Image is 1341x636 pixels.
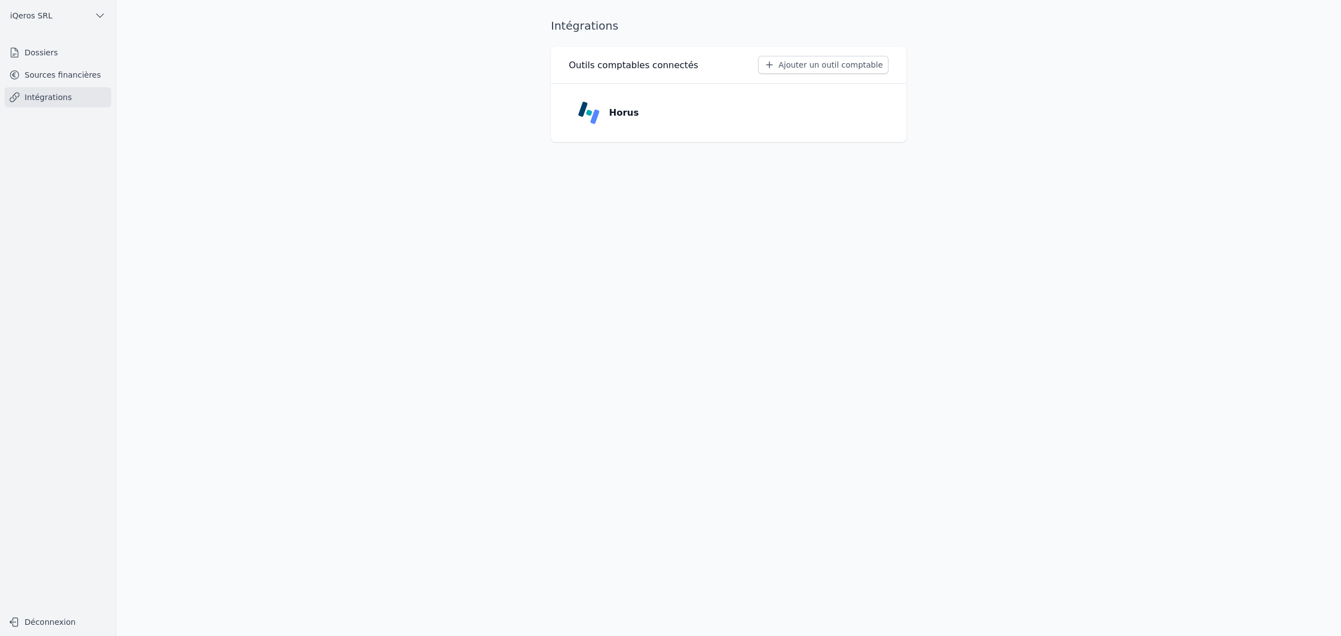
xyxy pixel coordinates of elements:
a: Dossiers [4,42,111,63]
button: Déconnexion [4,613,111,631]
h1: Intégrations [551,18,619,34]
button: Ajouter un outil comptable [758,56,888,74]
a: Sources financières [4,65,111,85]
a: Horus [569,93,888,133]
p: Horus [609,106,639,120]
h3: Outils comptables connectés [569,59,698,72]
a: Intégrations [4,87,111,107]
span: iQeros SRL [10,10,53,21]
button: iQeros SRL [4,7,111,25]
